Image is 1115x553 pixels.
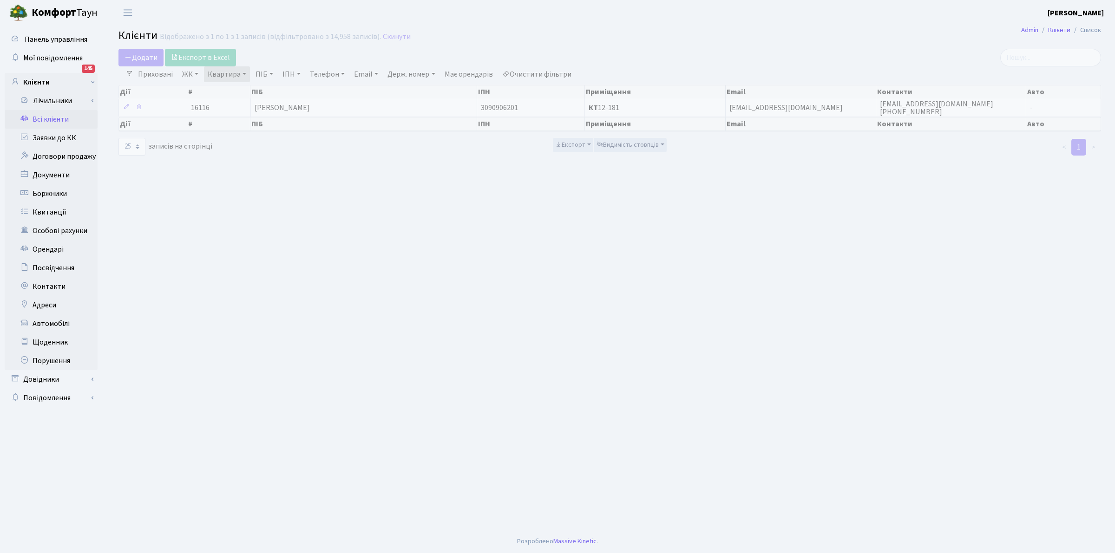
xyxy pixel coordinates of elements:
a: Admin [1021,25,1038,35]
a: Всі клієнти [5,110,98,129]
span: [EMAIL_ADDRESS][DOMAIN_NAME] [PHONE_NUMBER] [880,99,993,117]
th: ІПН [477,85,585,98]
span: Додати [125,52,157,63]
a: Додати [118,49,164,66]
a: Панель управління [5,30,98,49]
th: Приміщення [585,85,726,98]
label: записів на сторінці [118,138,212,156]
a: Квитанції [5,203,98,221]
b: КТ [589,103,598,113]
th: # [187,117,250,131]
a: Повідомлення [5,389,98,407]
a: ПІБ [252,66,277,82]
span: Експорт [555,140,585,150]
a: Орендарі [5,240,98,259]
span: 12-181 [589,103,619,113]
th: Контакти [876,117,1027,131]
nav: breadcrumb [1007,20,1115,40]
th: ІПН [477,117,585,131]
a: Скинути [383,33,411,41]
a: Посвідчення [5,259,98,277]
th: ПІБ [250,85,477,98]
select: записів на сторінці [118,138,145,156]
a: Квартира [204,66,250,82]
a: Контакти [5,277,98,296]
a: Massive Kinetic [553,536,597,546]
span: Панель управління [25,34,87,45]
a: Мої повідомлення145 [5,49,98,67]
span: - [1030,103,1033,113]
th: # [187,85,250,98]
div: Розроблено . [517,536,598,546]
a: Автомобілі [5,314,98,333]
th: Email [726,117,876,131]
button: Переключити навігацію [116,5,139,20]
a: Договори продажу [5,147,98,166]
th: Дії [119,85,187,98]
input: Пошук... [1000,49,1101,66]
a: Email [350,66,382,82]
b: [PERSON_NAME] [1048,8,1104,18]
a: 1 [1071,139,1086,156]
span: [PERSON_NAME] [255,103,310,113]
div: Відображено з 1 по 1 з 1 записів (відфільтровано з 14,958 записів). [160,33,381,41]
a: ЖК [178,66,202,82]
span: [EMAIL_ADDRESS][DOMAIN_NAME] [729,103,843,113]
th: Авто [1026,85,1101,98]
a: Клієнти [1048,25,1070,35]
a: Довідники [5,370,98,389]
a: Очистити фільтри [498,66,575,82]
a: [PERSON_NAME] [1048,7,1104,19]
a: Має орендарів [441,66,497,82]
span: 3090906201 [481,103,518,113]
th: ПІБ [250,117,477,131]
a: Боржники [5,184,98,203]
th: Авто [1026,117,1101,131]
button: Видимість стовпців [594,138,667,152]
button: Експорт [553,138,593,152]
div: 145 [82,65,95,73]
b: Комфорт [32,5,76,20]
a: Особові рахунки [5,221,98,240]
a: Документи [5,166,98,184]
img: logo.png [9,4,28,22]
a: Телефон [306,66,348,82]
span: Таун [32,5,98,21]
a: Приховані [134,66,177,82]
a: Порушення [5,351,98,370]
span: 16116 [191,103,210,113]
span: Мої повідомлення [23,53,83,63]
li: Список [1070,25,1101,35]
a: Клієнти [5,73,98,91]
span: Видимість стовпців [597,140,659,150]
span: Клієнти [118,27,157,44]
a: Лічильники [11,91,98,110]
a: Адреси [5,296,98,314]
a: Щоденник [5,333,98,351]
a: Заявки до КК [5,129,98,147]
th: Дії [119,117,187,131]
a: Держ. номер [384,66,439,82]
th: Контакти [876,85,1027,98]
th: Email [726,85,876,98]
th: Приміщення [585,117,726,131]
a: ІПН [279,66,304,82]
a: Експорт в Excel [165,49,236,66]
